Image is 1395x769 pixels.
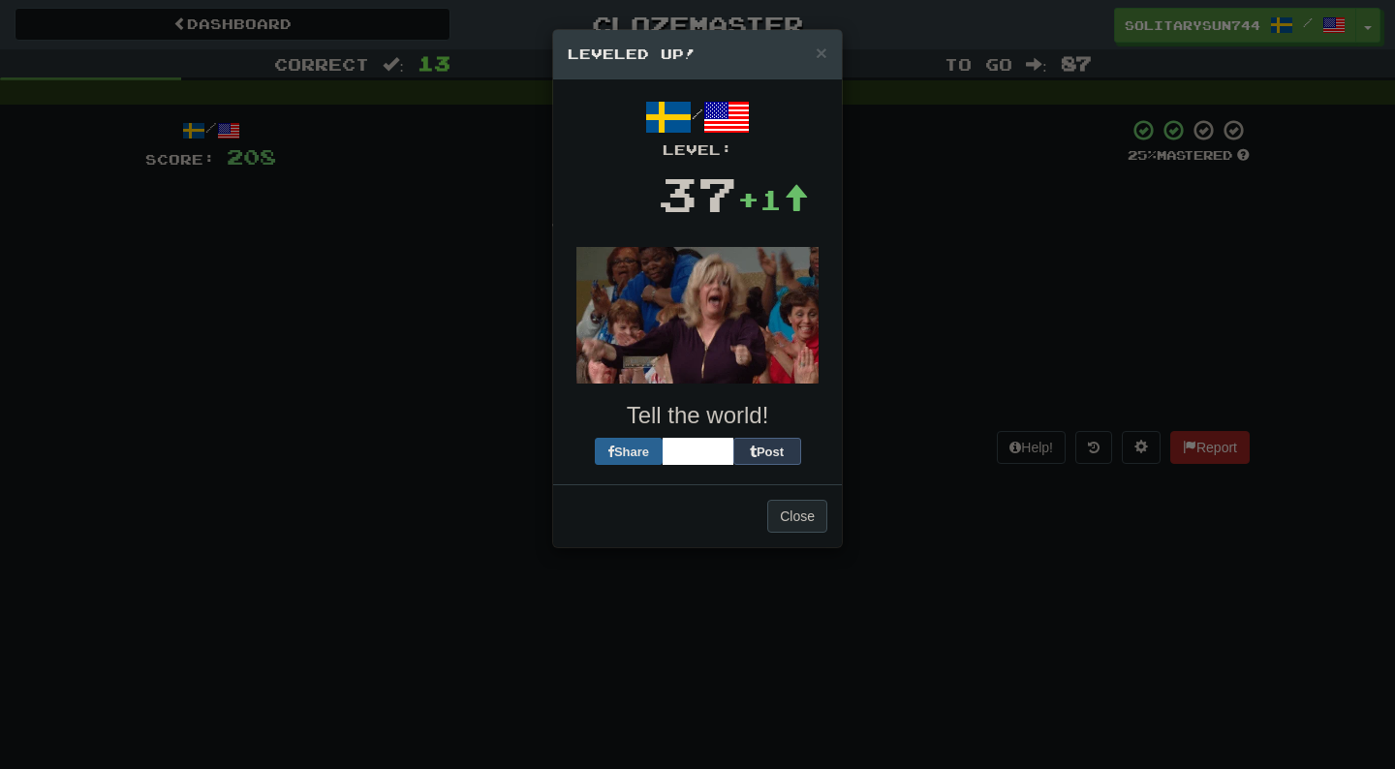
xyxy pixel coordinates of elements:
iframe: X Post Button [663,438,733,465]
h3: Tell the world! [568,403,827,428]
span: × [816,42,827,64]
button: Close [767,500,827,533]
img: happy-lady-c767e5519d6a7a6d241e17537db74d2b6302dbbc2957d4f543dfdf5f6f88f9b5.gif [576,247,819,384]
h5: Leveled Up! [568,45,827,64]
div: / [568,94,827,160]
button: Post [733,438,801,465]
div: +1 [737,180,809,219]
button: Close [816,43,827,63]
div: Level: [568,140,827,160]
div: 37 [658,160,737,228]
button: Share [595,438,663,465]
